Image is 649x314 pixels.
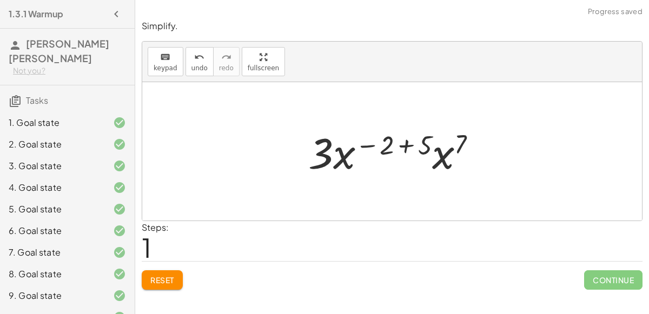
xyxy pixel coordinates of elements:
div: 6. Goal state [9,224,96,237]
i: keyboard [160,51,170,64]
label: Steps: [142,222,169,233]
i: Task finished and correct. [113,289,126,302]
button: keyboardkeypad [148,47,183,76]
button: undoundo [186,47,214,76]
div: 1. Goal state [9,116,96,129]
span: [PERSON_NAME] [PERSON_NAME] [9,37,109,64]
div: 3. Goal state [9,159,96,172]
i: Task finished and correct. [113,159,126,172]
p: Simplify. [142,20,643,32]
div: 9. Goal state [9,289,96,302]
div: 7. Goal state [9,246,96,259]
i: redo [221,51,231,64]
button: redoredo [213,47,240,76]
span: fullscreen [248,64,279,72]
span: keypad [154,64,177,72]
i: Task finished and correct. [113,181,126,194]
div: 2. Goal state [9,138,96,151]
span: undo [191,64,208,72]
i: Task finished and correct. [113,116,126,129]
button: Reset [142,270,183,290]
i: Task finished and correct. [113,268,126,280]
i: Task finished and correct. [113,138,126,151]
span: 1 [142,231,151,264]
div: 4. Goal state [9,181,96,194]
div: 5. Goal state [9,203,96,216]
div: 8. Goal state [9,268,96,280]
h4: 1.3.1 Warmup [9,8,63,21]
div: Not you? [13,65,126,76]
i: Task finished and correct. [113,224,126,237]
span: redo [219,64,234,72]
span: Progress saved [588,6,643,17]
button: fullscreen [242,47,285,76]
i: Task finished and correct. [113,203,126,216]
i: Task finished and correct. [113,246,126,259]
i: undo [194,51,204,64]
span: Tasks [26,95,48,106]
span: Reset [150,275,174,285]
